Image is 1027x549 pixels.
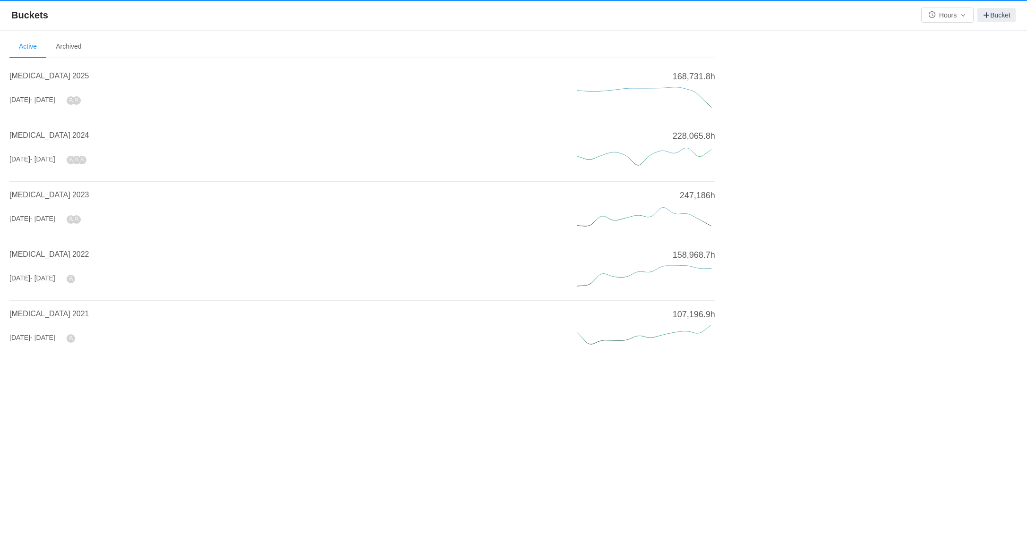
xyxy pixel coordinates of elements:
i: icon: user [68,98,73,102]
span: 168,731.8h [673,70,715,83]
span: - [DATE] [30,334,55,341]
div: [DATE] [9,333,55,343]
li: Archived [46,35,91,58]
span: 247,186h [680,189,715,202]
button: icon: clock-circleHoursicon: down [921,8,974,23]
a: [MEDICAL_DATA] 2021 [9,310,89,318]
span: - [DATE] [30,155,55,163]
span: 107,196.9h [673,308,715,321]
i: icon: user [74,98,79,102]
a: [MEDICAL_DATA] 2024 [9,131,89,139]
a: [MEDICAL_DATA] 2025 [9,72,89,80]
i: icon: user [68,217,73,221]
span: 158,968.7h [673,249,715,262]
i: icon: user [68,157,73,162]
div: [DATE] [9,154,55,164]
a: [MEDICAL_DATA] 2022 [9,250,89,258]
div: [DATE] [9,95,55,105]
a: [MEDICAL_DATA] 2023 [9,191,89,199]
i: icon: user [80,157,85,162]
i: icon: user [74,157,79,162]
span: 228,065.8h [673,130,715,143]
i: icon: user [68,336,73,340]
i: icon: user [74,217,79,221]
span: Buckets [11,8,54,23]
a: Bucket [977,8,1016,22]
span: - [DATE] [30,96,55,103]
span: - [DATE] [30,215,55,222]
div: [DATE] [9,214,55,224]
div: [DATE] [9,273,55,283]
span: - [DATE] [30,274,55,282]
i: icon: user [68,276,73,281]
li: Active [9,35,46,58]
